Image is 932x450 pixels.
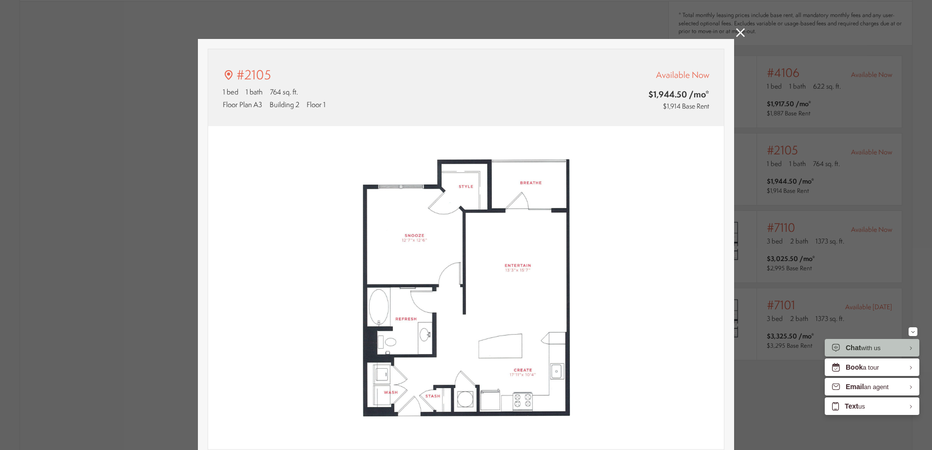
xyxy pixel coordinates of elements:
[236,66,271,84] p: #2105
[270,99,299,110] span: Building 2
[223,87,238,97] span: 1 bed
[208,126,724,450] img: #2105 - 1 bedroom floor plan layout with 1 bathroom and 764 square feet
[246,87,263,97] span: 1 bath
[663,101,709,111] span: $1,914 Base Rent
[307,99,326,110] span: Floor 1
[270,87,298,97] span: 764 sq. ft.
[223,99,262,110] span: Floor Plan A3
[595,88,709,100] span: $1,944.50 /mo*
[656,69,709,81] span: Available Now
